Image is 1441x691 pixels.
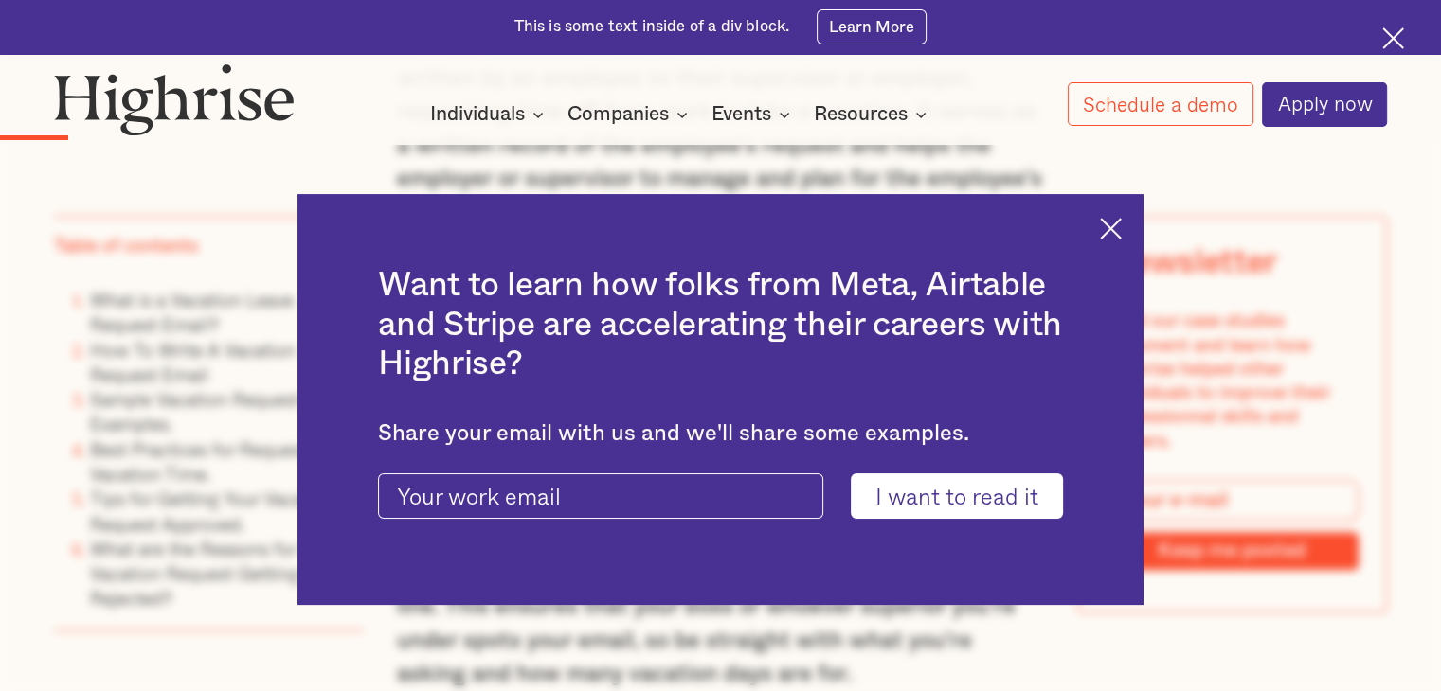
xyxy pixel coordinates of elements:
h2: Want to learn how folks from Meta, Airtable and Stripe are accelerating their careers with Highrise? [378,266,1062,383]
input: I want to read it [851,473,1063,519]
div: Resources [814,103,908,126]
div: Companies [567,103,693,126]
div: Companies [567,103,669,126]
img: Cross icon [1382,27,1404,49]
div: Individuals [430,103,525,126]
img: Cross icon [1100,218,1122,239]
div: Individuals [430,103,549,126]
form: current-ascender-blog-article-modal-form [378,473,1062,519]
a: Learn More [817,9,928,44]
div: Events [711,103,796,126]
a: Schedule a demo [1068,82,1253,126]
div: Resources [814,103,932,126]
div: This is some text inside of a div block. [514,16,790,38]
img: Highrise logo [54,63,295,136]
input: Your work email [378,473,823,519]
div: Events [711,103,771,126]
div: Share your email with us and we'll share some examples. [378,420,1062,447]
a: Apply now [1262,82,1387,127]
